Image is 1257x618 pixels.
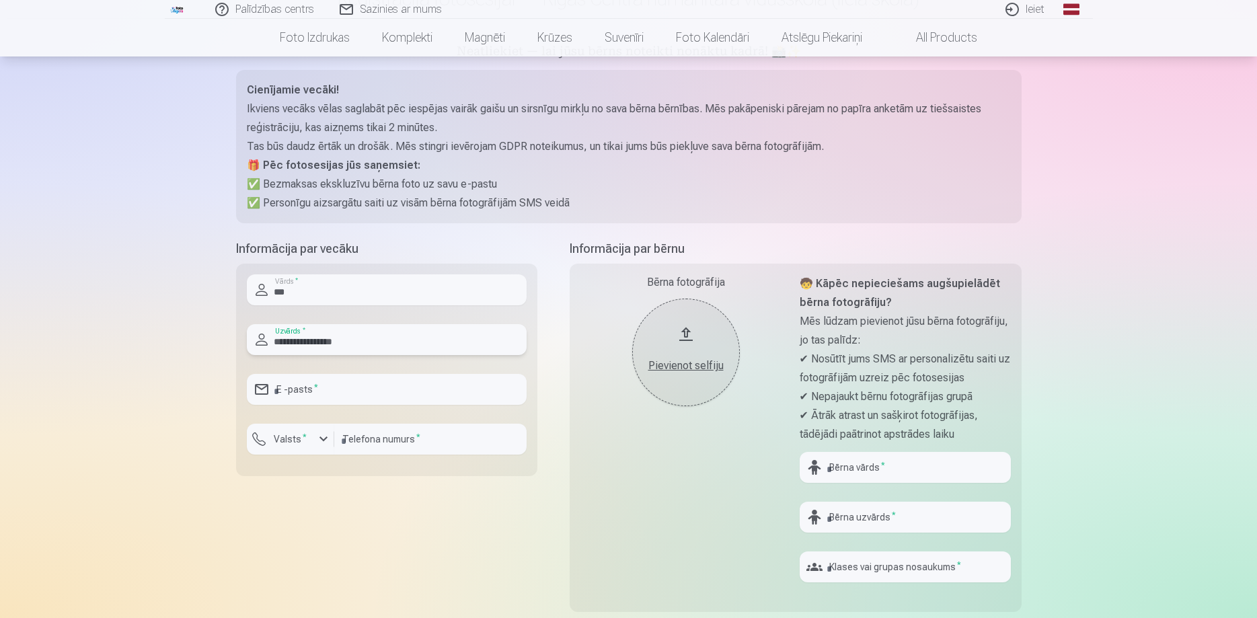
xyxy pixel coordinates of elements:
[247,159,420,171] strong: 🎁 Pēc fotosesijas jūs saņemsiet:
[800,350,1011,387] p: ✔ Nosūtīt jums SMS ar personalizētu saiti uz fotogrāfijām uzreiz pēc fotosesijas
[632,299,740,406] button: Pievienot selfiju
[449,19,521,56] a: Magnēti
[660,19,765,56] a: Foto kalendāri
[268,432,312,446] label: Valsts
[264,19,366,56] a: Foto izdrukas
[580,274,792,291] div: Bērna fotogrāfija
[570,239,1022,258] h5: Informācija par bērnu
[366,19,449,56] a: Komplekti
[765,19,878,56] a: Atslēgu piekariņi
[247,137,1011,156] p: Tas būs daudz ērtāk un drošāk. Mēs stingri ievērojam GDPR noteikumus, un tikai jums būs piekļuve ...
[800,387,1011,406] p: ✔ Nepajaukt bērnu fotogrāfijas grupā
[521,19,588,56] a: Krūzes
[247,424,334,455] button: Valsts*
[800,406,1011,444] p: ✔ Ātrāk atrast un sašķirot fotogrāfijas, tādējādi paātrinot apstrādes laiku
[878,19,993,56] a: All products
[800,312,1011,350] p: Mēs lūdzam pievienot jūsu bērna fotogrāfiju, jo tas palīdz:
[236,239,537,258] h5: Informācija par vecāku
[247,194,1011,213] p: ✅ Personīgu aizsargātu saiti uz visām bērna fotogrāfijām SMS veidā
[247,83,339,96] strong: Cienījamie vecāki!
[646,358,726,374] div: Pievienot selfiju
[588,19,660,56] a: Suvenīri
[800,277,1000,309] strong: 🧒 Kāpēc nepieciešams augšupielādēt bērna fotogrāfiju?
[247,100,1011,137] p: Ikviens vecāks vēlas saglabāt pēc iespējas vairāk gaišu un sirsnīgu mirkļu no sava bērna bērnības...
[247,175,1011,194] p: ✅ Bezmaksas ekskluzīvu bērna foto uz savu e-pastu
[170,5,185,13] img: /fa1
